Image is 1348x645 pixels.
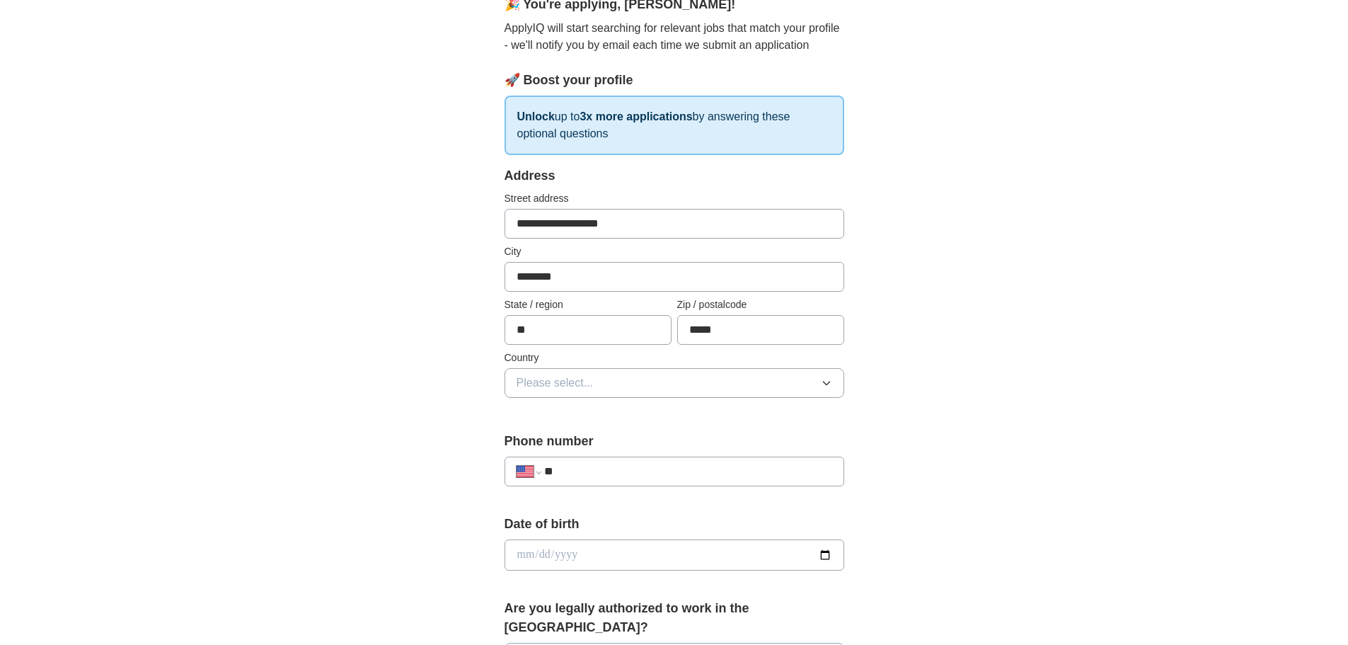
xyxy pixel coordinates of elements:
[677,297,844,312] label: Zip / postalcode
[505,96,844,155] p: up to by answering these optional questions
[505,515,844,534] label: Date of birth
[505,297,672,312] label: State / region
[505,432,844,451] label: Phone number
[505,71,844,90] div: 🚀 Boost your profile
[505,191,844,206] label: Street address
[505,599,844,637] label: Are you legally authorized to work in the [GEOGRAPHIC_DATA]?
[580,110,692,122] strong: 3x more applications
[517,375,594,392] span: Please select...
[517,110,555,122] strong: Unlock
[505,166,844,185] div: Address
[505,350,844,365] label: Country
[505,368,844,398] button: Please select...
[505,20,844,54] p: ApplyIQ will start searching for relevant jobs that match your profile - we'll notify you by emai...
[505,244,844,259] label: City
